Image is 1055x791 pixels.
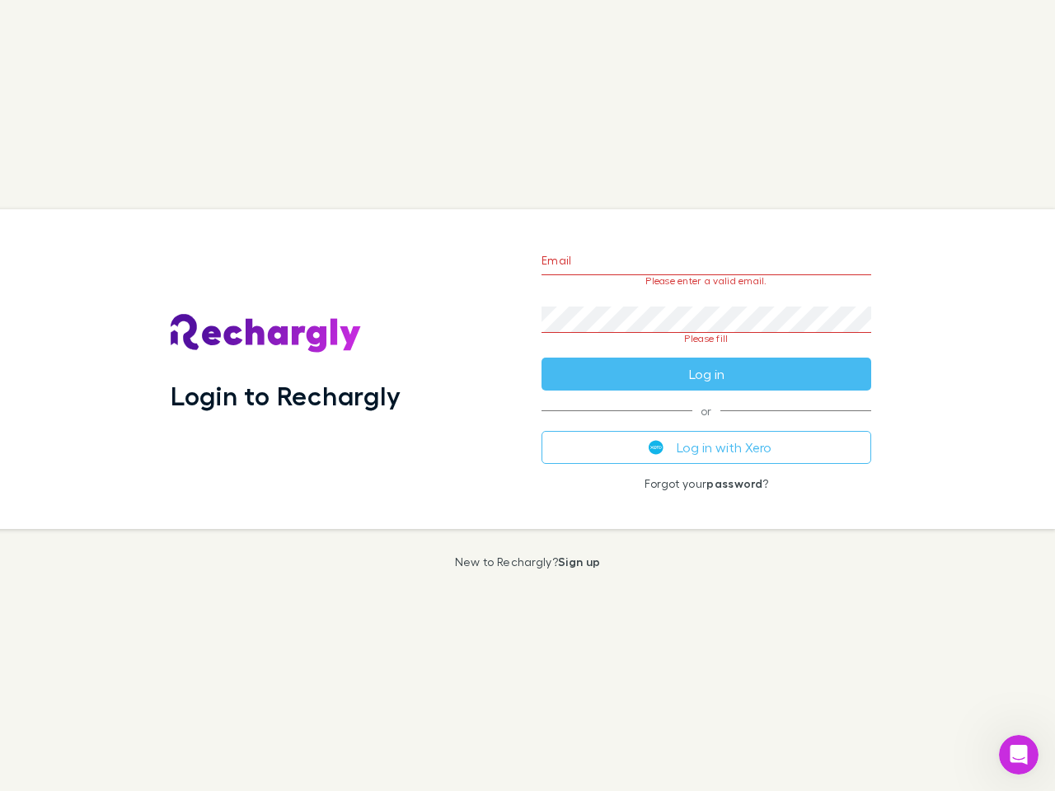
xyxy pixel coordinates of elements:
[542,477,871,490] p: Forgot your ?
[649,440,663,455] img: Xero's logo
[171,314,362,353] img: Rechargly's Logo
[542,431,871,464] button: Log in with Xero
[542,358,871,391] button: Log in
[706,476,762,490] a: password
[558,555,600,569] a: Sign up
[455,555,601,569] p: New to Rechargly?
[999,735,1039,775] iframe: Intercom live chat
[542,275,871,287] p: Please enter a valid email.
[542,333,871,344] p: Please fill
[171,380,401,411] h1: Login to Rechargly
[542,410,871,411] span: or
